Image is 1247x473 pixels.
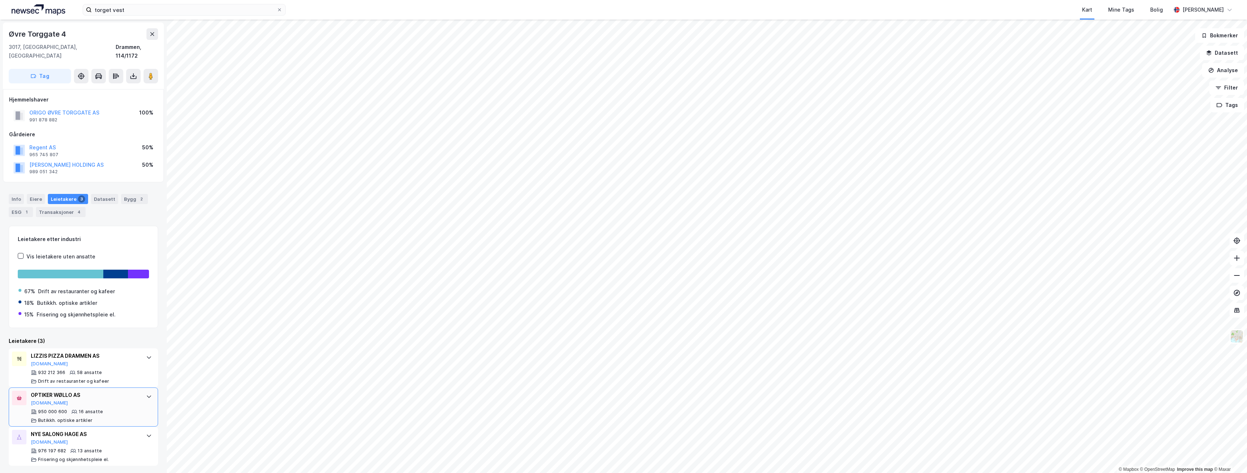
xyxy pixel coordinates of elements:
div: 50% [142,143,153,152]
div: 18% [24,299,34,307]
button: Filter [1209,80,1244,95]
div: 2 [138,195,145,203]
div: Info [9,194,24,204]
button: Tag [9,69,71,83]
button: [DOMAIN_NAME] [31,361,68,367]
button: [DOMAIN_NAME] [31,439,68,445]
button: Tags [1210,98,1244,112]
div: Hjemmelshaver [9,95,158,104]
div: 100% [139,108,153,117]
div: 13 ansatte [78,448,102,454]
div: 965 745 807 [29,152,58,158]
img: logo.a4113a55bc3d86da70a041830d287a7e.svg [12,4,65,15]
div: Drift av restauranter og kafeer [38,287,115,296]
div: [PERSON_NAME] [1182,5,1224,14]
div: OPTIKER WØLLO AS [31,391,139,399]
div: 3 [78,195,85,203]
div: Frisering og skjønnhetspleie el. [37,310,116,319]
a: OpenStreetMap [1140,467,1175,472]
div: Butikkh. optiske artikler [38,418,92,423]
button: Bokmerker [1195,28,1244,43]
input: Søk på adresse, matrikkel, gårdeiere, leietakere eller personer [92,4,277,15]
div: Bygg [121,194,148,204]
a: Improve this map [1177,467,1213,472]
button: [DOMAIN_NAME] [31,400,68,406]
div: Leietakere (3) [9,337,158,345]
div: 3017, [GEOGRAPHIC_DATA], [GEOGRAPHIC_DATA] [9,43,116,60]
div: NYE SALONG HAGE AS [31,430,139,439]
div: 989 051 342 [29,169,58,175]
a: Mapbox [1119,467,1139,472]
div: ESG [9,207,33,217]
div: Datasett [91,194,118,204]
div: 4 [75,208,83,216]
div: 58 ansatte [77,370,102,376]
div: Vis leietakere uten ansatte [26,252,95,261]
div: Mine Tags [1108,5,1134,14]
img: Z [1230,329,1244,343]
div: Frisering og skjønnhetspleie el. [38,457,109,462]
div: 1 [23,208,30,216]
div: 16 ansatte [79,409,103,415]
div: Kontrollprogram for chat [1211,438,1247,473]
div: 15% [24,310,34,319]
div: Leietakere etter industri [18,235,149,244]
div: 50% [142,161,153,169]
div: Transaksjoner [36,207,86,217]
button: Datasett [1200,46,1244,60]
div: LIZZIS PIZZA DRAMMEN AS [31,352,139,360]
button: Analyse [1202,63,1244,78]
div: Øvre Torggate 4 [9,28,67,40]
div: Leietakere [48,194,88,204]
div: Bolig [1150,5,1163,14]
div: 991 878 882 [29,117,57,123]
div: 976 197 682 [38,448,66,454]
div: Gårdeiere [9,130,158,139]
div: 932 212 366 [38,370,65,376]
div: Kart [1082,5,1092,14]
div: Eiere [27,194,45,204]
iframe: Chat Widget [1211,438,1247,473]
div: Butikkh. optiske artikler [37,299,97,307]
div: Drammen, 114/1172 [116,43,158,60]
div: Drift av restauranter og kafeer [38,378,109,384]
div: 950 000 600 [38,409,67,415]
div: 67% [24,287,35,296]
